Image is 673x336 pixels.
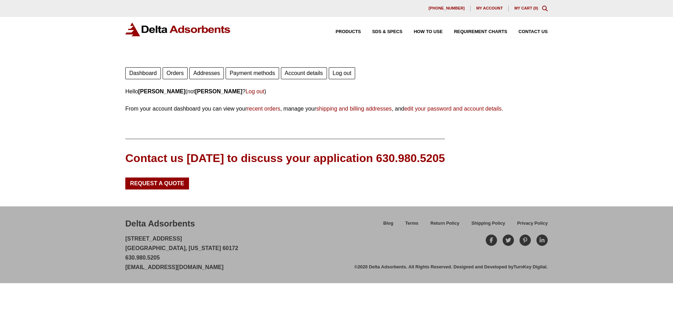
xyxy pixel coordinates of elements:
a: [EMAIL_ADDRESS][DOMAIN_NAME] [125,264,224,270]
span: 0 [535,6,537,10]
a: Request a Quote [125,178,189,189]
a: shipping and billing addresses [316,106,392,112]
a: Log out [245,88,264,94]
span: Products [336,30,361,34]
a: Addresses [189,67,224,79]
strong: [PERSON_NAME] [195,88,242,94]
span: Shipping Policy [471,221,505,226]
a: Payment methods [226,67,279,79]
span: Terms [405,221,418,226]
strong: [PERSON_NAME] [138,88,185,94]
a: How to Use [402,30,442,34]
span: Request a Quote [130,181,184,186]
a: edit your password and account details [404,106,502,112]
a: Shipping Policy [465,219,511,232]
div: Delta Adsorbents [125,218,195,230]
span: [PHONE_NUMBER] [428,6,465,10]
span: Requirement Charts [454,30,507,34]
a: Return Policy [424,219,466,232]
a: Products [325,30,361,34]
p: [STREET_ADDRESS] [GEOGRAPHIC_DATA], [US_STATE] 60172 630.980.5205 [125,234,238,272]
a: Terms [399,219,424,232]
div: Contact us [DATE] to discuss your application 630.980.5205 [125,150,445,166]
a: Privacy Policy [511,219,548,232]
span: Blog [383,221,393,226]
a: Contact Us [507,30,548,34]
a: Dashboard [125,67,161,79]
a: TurnKey Digital [514,264,547,269]
span: How to Use [414,30,442,34]
a: Requirement Charts [443,30,507,34]
a: recent orders [247,106,280,112]
a: My account [471,6,509,11]
a: Blog [377,219,399,232]
div: ©2020 Delta Adsorbents. All Rights Reserved. Designed and Developed by . [354,264,548,270]
span: My account [476,6,503,10]
a: [PHONE_NUMBER] [423,6,471,11]
a: My Cart (0) [514,6,538,10]
span: Privacy Policy [517,221,548,226]
a: Log out [329,67,356,79]
a: Account details [281,67,327,79]
span: Return Policy [430,221,460,226]
p: Hello (not ? ) [125,87,548,96]
div: Toggle Modal Content [542,6,548,11]
img: Delta Adsorbents [125,23,231,36]
p: From your account dashboard you can view your , manage your , and . [125,104,548,113]
a: Orders [163,67,188,79]
a: SDS & SPECS [361,30,402,34]
nav: Account pages [125,66,548,79]
span: Contact Us [518,30,548,34]
span: SDS & SPECS [372,30,402,34]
